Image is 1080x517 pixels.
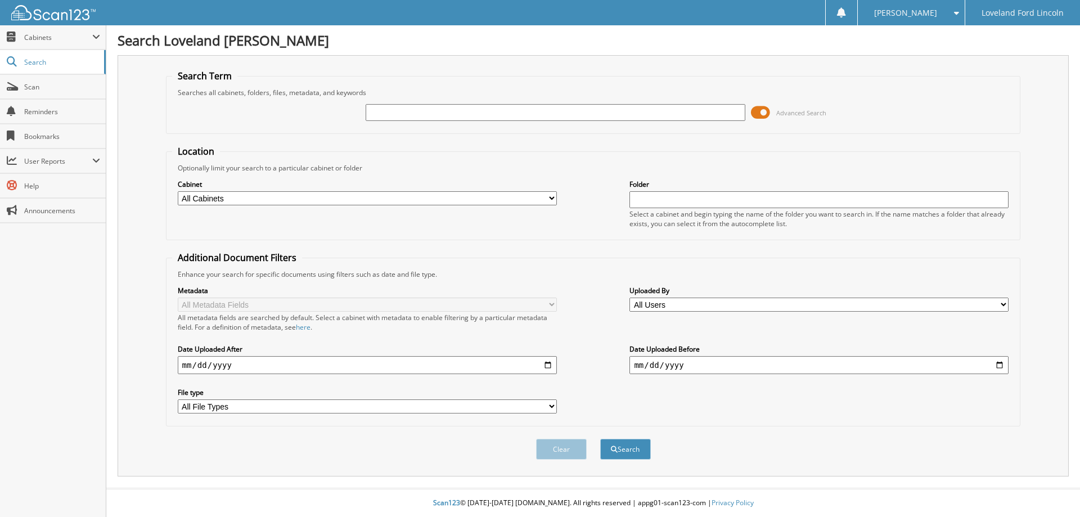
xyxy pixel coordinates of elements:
[172,88,1015,97] div: Searches all cabinets, folders, files, metadata, and keywords
[24,82,100,92] span: Scan
[982,10,1064,16] span: Loveland Ford Lincoln
[172,145,220,158] legend: Location
[178,179,557,189] label: Cabinet
[178,388,557,397] label: File type
[178,313,557,332] div: All metadata fields are searched by default. Select a cabinet with metadata to enable filtering b...
[172,163,1015,173] div: Optionally limit your search to a particular cabinet or folder
[11,5,96,20] img: scan123-logo-white.svg
[874,10,937,16] span: [PERSON_NAME]
[24,156,92,166] span: User Reports
[172,70,237,82] legend: Search Term
[712,498,754,507] a: Privacy Policy
[776,109,826,117] span: Advanced Search
[178,356,557,374] input: start
[24,206,100,215] span: Announcements
[629,356,1009,374] input: end
[536,439,587,460] button: Clear
[24,57,98,67] span: Search
[629,209,1009,228] div: Select a cabinet and begin typing the name of the folder you want to search in. If the name match...
[433,498,460,507] span: Scan123
[118,31,1069,50] h1: Search Loveland [PERSON_NAME]
[24,107,100,116] span: Reminders
[172,269,1015,279] div: Enhance your search for specific documents using filters such as date and file type.
[629,286,1009,295] label: Uploaded By
[172,251,302,264] legend: Additional Document Filters
[629,179,1009,189] label: Folder
[600,439,651,460] button: Search
[178,344,557,354] label: Date Uploaded After
[106,489,1080,517] div: © [DATE]-[DATE] [DOMAIN_NAME]. All rights reserved | appg01-scan123-com |
[178,286,557,295] label: Metadata
[24,132,100,141] span: Bookmarks
[24,181,100,191] span: Help
[24,33,92,42] span: Cabinets
[629,344,1009,354] label: Date Uploaded Before
[296,322,310,332] a: here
